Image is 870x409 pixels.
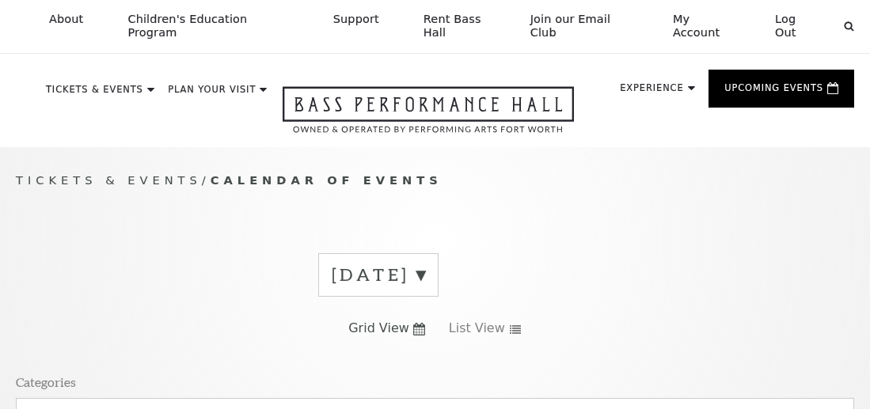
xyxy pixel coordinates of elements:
[332,263,425,287] label: [DATE]
[168,85,256,103] p: Plan Your Visit
[449,320,505,337] span: List View
[46,85,143,103] p: Tickets & Events
[620,84,683,101] p: Experience
[16,171,854,191] p: /
[49,13,83,26] p: About
[16,373,76,390] p: Categories
[424,13,502,40] p: Rent Bass Hall
[127,13,288,40] p: Children's Education Program
[724,84,823,101] p: Upcoming Events
[348,320,409,337] span: Grid View
[333,13,379,26] p: Support
[211,173,443,187] span: Calendar of Events
[16,173,202,187] span: Tickets & Events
